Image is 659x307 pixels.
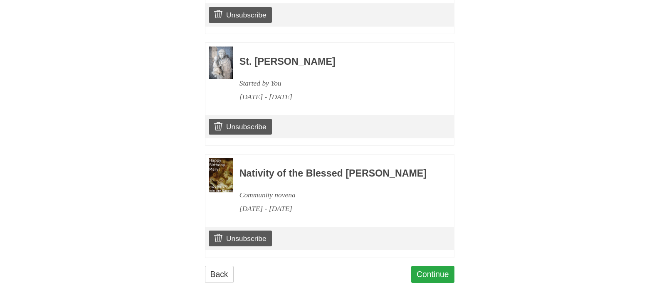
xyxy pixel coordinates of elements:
[239,56,432,67] h3: St. [PERSON_NAME]
[411,266,454,283] a: Continue
[239,202,432,216] div: [DATE] - [DATE]
[239,90,432,104] div: [DATE] - [DATE]
[209,7,271,23] a: Unsubscribe
[239,76,432,90] div: Started by You
[209,158,233,192] img: Novena image
[209,231,271,246] a: Unsubscribe
[205,266,234,283] a: Back
[239,188,432,202] div: Community novena
[239,168,432,179] h3: Nativity of the Blessed [PERSON_NAME]
[209,119,271,135] a: Unsubscribe
[209,47,233,79] img: Novena image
